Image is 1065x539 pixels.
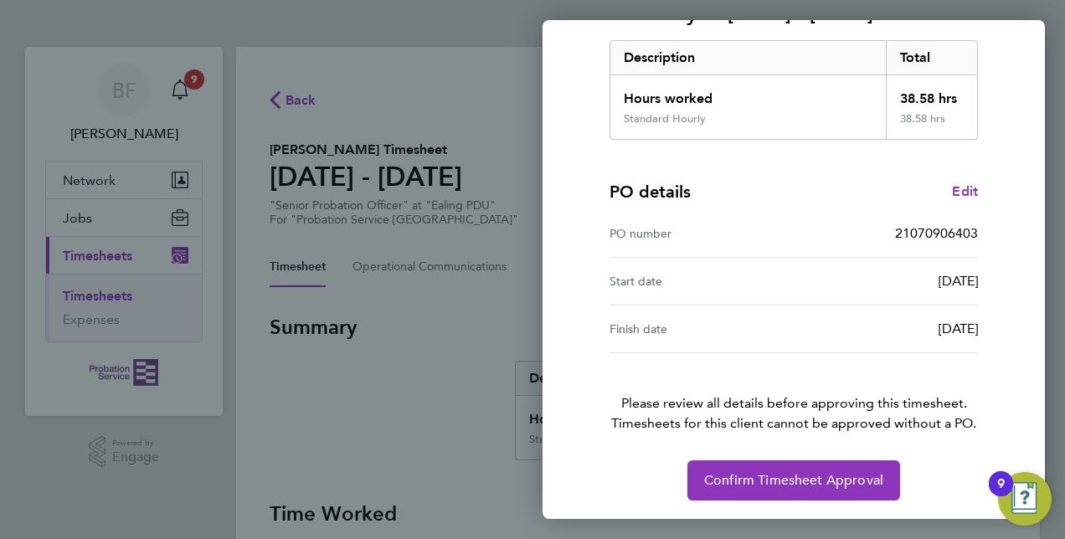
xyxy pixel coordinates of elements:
div: Total [886,41,978,74]
span: Timesheets for this client cannot be approved without a PO. [589,413,998,434]
button: Confirm Timesheet Approval [687,460,900,501]
div: Start date [610,271,794,291]
div: PO number [610,223,794,244]
h4: PO details [610,180,691,203]
div: Hours worked [610,75,886,112]
a: Edit [952,182,978,202]
button: Open Resource Center, 9 new notifications [998,472,1052,526]
div: Finish date [610,319,794,339]
div: 38.58 hrs [886,112,978,139]
span: Edit [952,183,978,199]
div: [DATE] [794,319,978,339]
span: Confirm Timesheet Approval [704,472,883,489]
p: Please review all details before approving this timesheet. [589,353,998,434]
div: Description [610,41,886,74]
div: [DATE] [794,271,978,291]
div: Summary of 29 Sep - 05 Oct 2025 [610,40,978,140]
span: 21070906403 [895,225,978,241]
div: Standard Hourly [624,112,706,126]
div: 9 [997,484,1005,506]
div: 38.58 hrs [886,75,978,112]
